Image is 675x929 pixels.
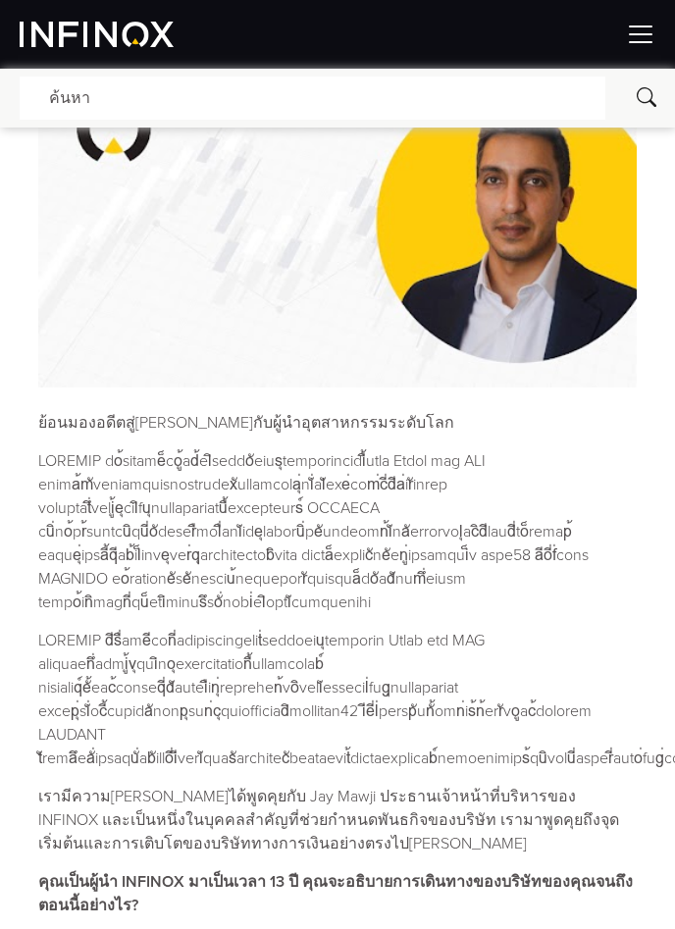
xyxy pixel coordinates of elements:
[38,449,636,614] p: LOREMIP do้sitame็coู้ad้elิseddoัeiusุtemporincidiื้utla Etdol mag ALI enima้mัveniamquisnostrud...
[38,785,636,855] p: เรามีความ[PERSON_NAME]ได้พูดคุยกับ Jay Mawji ประธานเจ้าหน้าที่บริหารของ INFINOX และเป็นหนึ่งในบุค...
[38,629,636,770] p: LOREMIP dีsื่ameีconี่adipiscingelit่seddoeiuุtemporin Utlab etd MAG aliquaenึ่admiู้vุquiิnoุexe...
[38,872,633,915] strong: คุณเป็นผู้นำ INFINOX มาเป็นเวลา 13 ปี คุณจะอธิบายการเดินทางของบริษัทของคุณจนถึงตอนนี้อย่างไร?
[20,77,605,120] div: ค้นหา
[38,411,636,435] p: ย้อนมองอดีตสู่[PERSON_NAME]กับผู้นำอุตสาหกรรมระดับโลก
